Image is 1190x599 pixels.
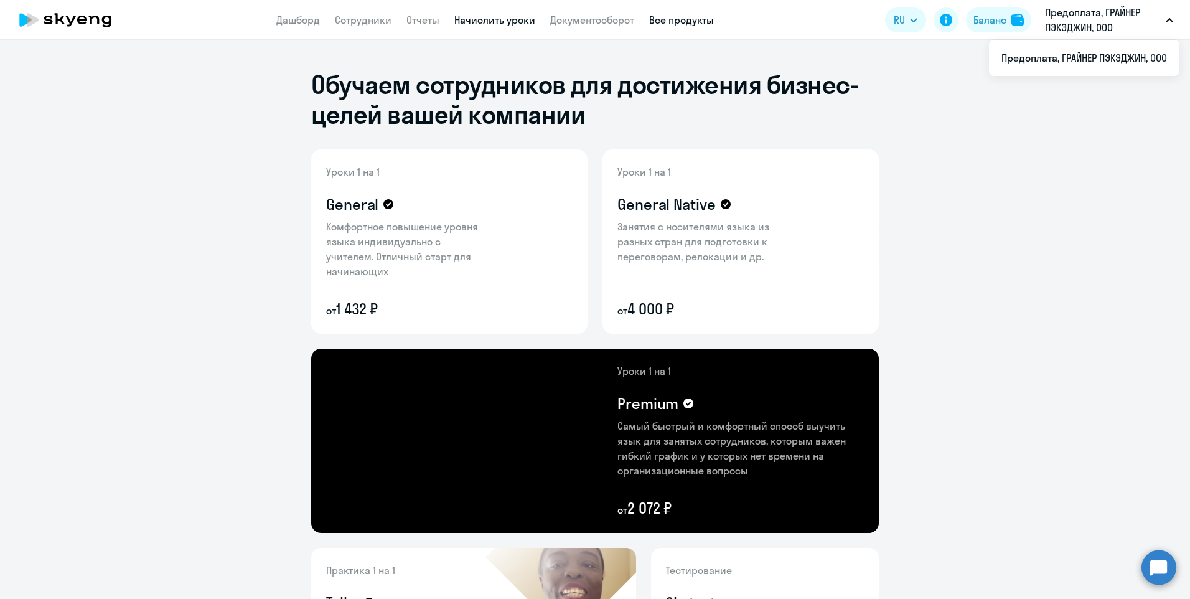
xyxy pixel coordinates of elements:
img: balance [1011,14,1024,26]
p: Занятия с носителями языка из разных стран для подготовки к переговорам, релокации и др. [617,219,779,264]
small: от [326,304,336,317]
h1: Обучаем сотрудников для достижения бизнес-целей вашей компании [311,70,879,130]
h4: Premium [617,394,678,413]
a: Начислить уроки [454,14,535,26]
a: Все продукты [649,14,714,26]
p: Уроки 1 на 1 [617,364,864,379]
small: от [617,304,627,317]
p: 1 432 ₽ [326,299,488,319]
p: 4 000 ₽ [617,299,779,319]
img: premium-content-bg.png [444,349,879,533]
p: Предоплата, ГРАЙНЕР ПЭКЭДЖИН, ООО [1045,5,1161,35]
a: Документооборот [550,14,634,26]
span: RU [894,12,905,27]
p: Уроки 1 на 1 [326,164,488,179]
p: Самый быстрый и комфортный способ выучить язык для занятых сотрудников, которым важен гибкий граф... [617,418,864,478]
p: Практика 1 на 1 [326,563,500,578]
a: Дашборд [276,14,320,26]
a: Сотрудники [335,14,391,26]
p: Комфортное повышение уровня языка индивидуально с учителем. Отличный старт для начинающих [326,219,488,279]
p: Тестирование [666,563,864,578]
img: general-native-content-bg.png [602,149,799,334]
p: Уроки 1 на 1 [617,164,779,179]
ul: RU [989,40,1179,76]
h4: General [326,194,378,214]
button: Предоплата, ГРАЙНЕР ПЭКЭДЖИН, ООО [1039,5,1179,35]
img: general-content-bg.png [311,149,499,334]
button: Балансbalance [966,7,1031,32]
a: Отчеты [406,14,439,26]
small: от [617,504,627,516]
div: Баланс [973,12,1006,27]
button: RU [885,7,926,32]
h4: General Native [617,194,716,214]
p: 2 072 ₽ [617,498,864,518]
